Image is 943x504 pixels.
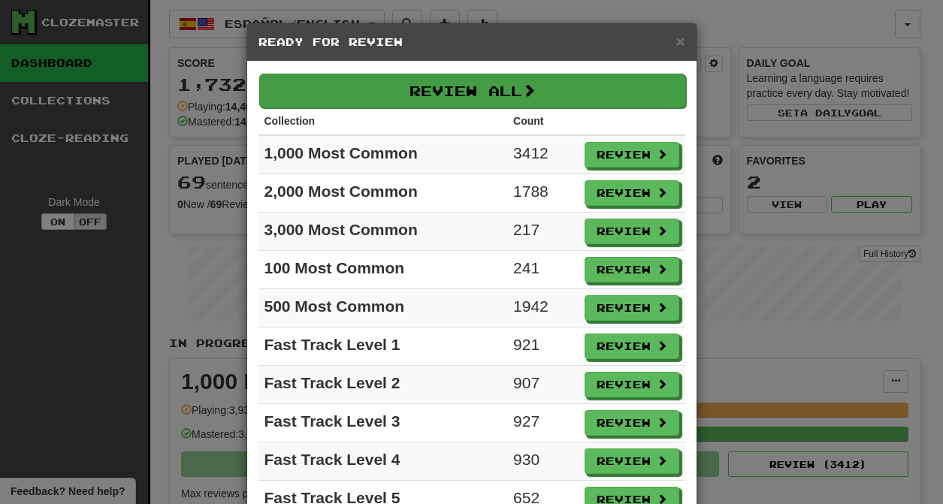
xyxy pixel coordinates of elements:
button: Review [585,372,679,397]
button: Review [585,180,679,206]
button: Review [585,219,679,244]
td: 2,000 Most Common [258,174,508,213]
td: 930 [507,442,578,481]
th: Collection [258,107,508,135]
td: Fast Track Level 2 [258,366,508,404]
button: Review [585,333,679,359]
button: Review [585,257,679,282]
button: Review All [259,74,686,108]
button: Review [585,142,679,167]
td: 907 [507,366,578,404]
td: 1788 [507,174,578,213]
button: Review [585,295,679,321]
td: 217 [507,213,578,251]
td: Fast Track Level 3 [258,404,508,442]
td: Fast Track Level 1 [258,327,508,366]
td: 927 [507,404,578,442]
h5: Ready for Review [258,35,685,50]
td: 3412 [507,135,578,174]
button: Review [585,410,679,436]
button: Review [585,448,679,474]
td: 3,000 Most Common [258,213,508,251]
th: Count [507,107,578,135]
td: 500 Most Common [258,289,508,327]
td: 1,000 Most Common [258,135,508,174]
button: Close [676,33,685,49]
td: 1942 [507,289,578,327]
td: 100 Most Common [258,251,508,289]
td: Fast Track Level 4 [258,442,508,481]
td: 921 [507,327,578,366]
td: 241 [507,251,578,289]
span: × [676,32,685,50]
